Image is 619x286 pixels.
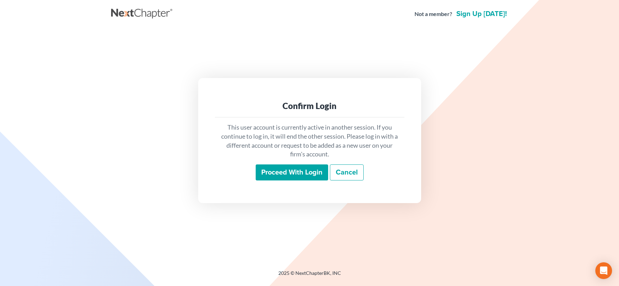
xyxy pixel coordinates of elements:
div: Confirm Login [220,100,399,111]
input: Proceed with login [256,164,328,180]
a: Sign up [DATE]! [455,10,508,17]
a: Cancel [330,164,364,180]
strong: Not a member? [415,10,452,18]
div: 2025 © NextChapterBK, INC [111,270,508,282]
div: Open Intercom Messenger [595,262,612,279]
p: This user account is currently active in another session. If you continue to log in, it will end ... [220,123,399,159]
